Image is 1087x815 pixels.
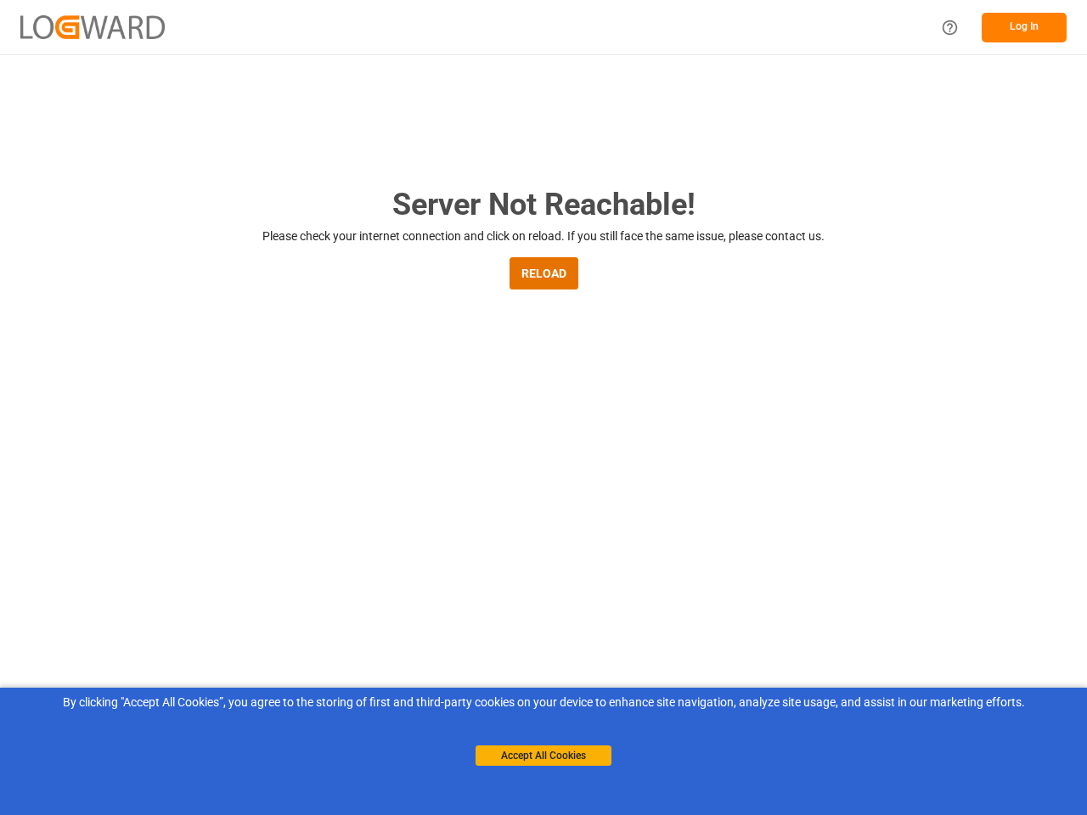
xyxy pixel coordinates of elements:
div: By clicking "Accept All Cookies”, you agree to the storing of first and third-party cookies on yo... [12,694,1075,711]
button: Help Center [931,8,969,47]
h2: Server Not Reachable! [392,182,696,228]
img: Logward_new_orange.png [20,15,165,38]
p: Please check your internet connection and click on reload. If you still face the same issue, plea... [262,228,825,245]
button: Log In [982,13,1067,42]
button: RELOAD [510,257,578,289]
button: Accept All Cookies [476,745,611,766]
